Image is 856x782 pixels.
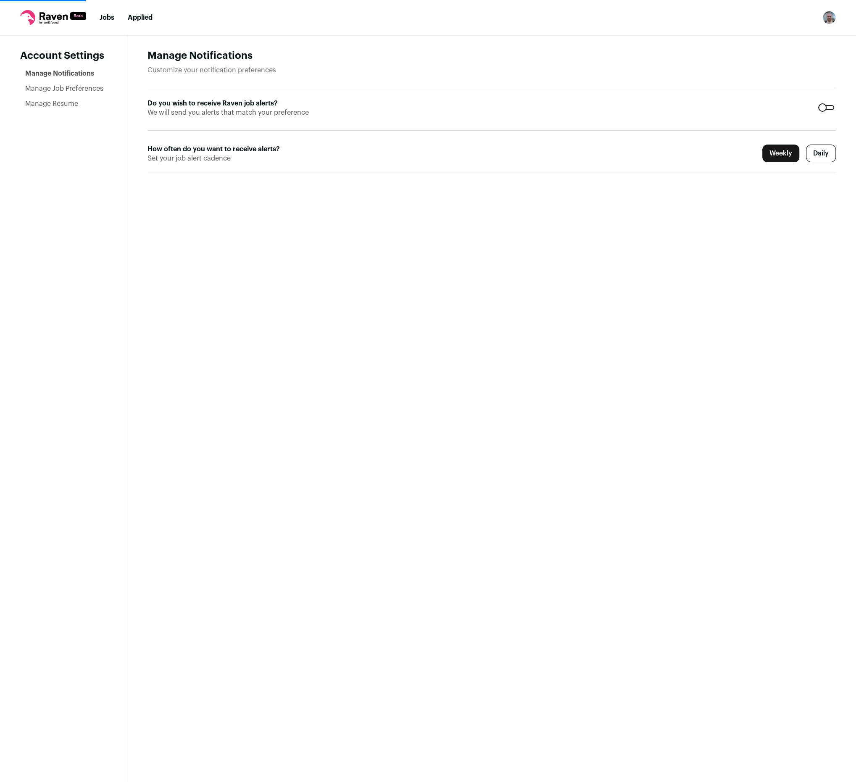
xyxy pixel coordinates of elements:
a: Manage Notifications [25,70,94,77]
h1: Manage Notifications [147,49,836,63]
button: Open dropdown [822,11,836,24]
header: Account Settings [20,49,107,63]
a: Applied [128,14,153,21]
span: Set your job alert cadence [147,154,375,163]
a: Jobs [100,14,114,21]
a: Manage Job Preferences [25,85,103,92]
label: Weekly [762,145,799,162]
img: 16603063-medium_jpg [822,11,836,24]
label: Do you wish to receive Raven job alerts? [147,98,375,108]
a: Manage Resume [25,100,78,107]
label: How often do you want to receive alerts? [147,144,375,154]
span: We will send you alerts that match your preference [147,108,375,117]
p: Customize your notification preferences [147,66,836,74]
label: Daily [806,145,836,162]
